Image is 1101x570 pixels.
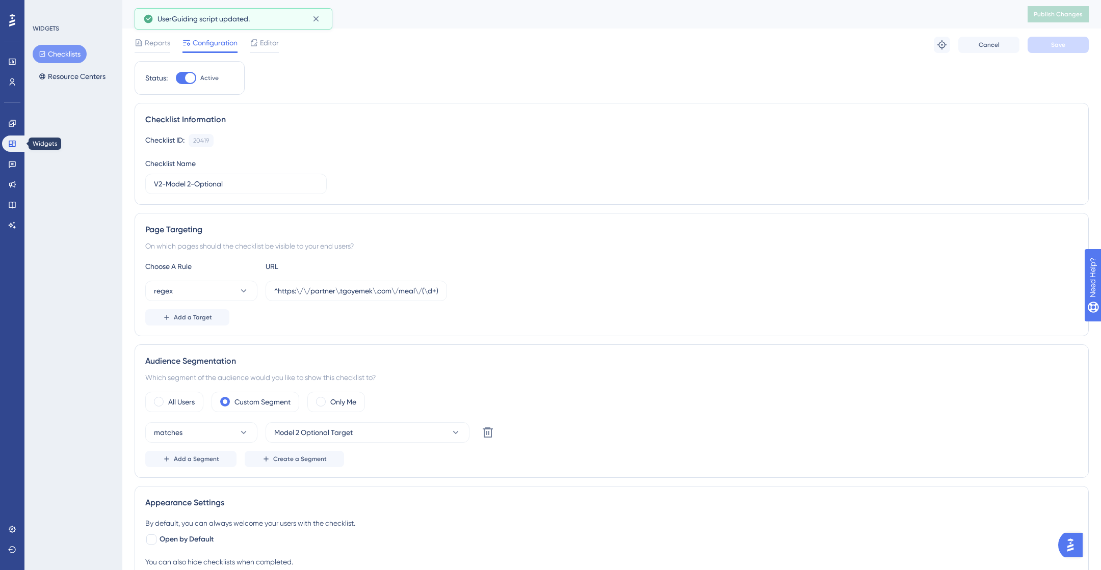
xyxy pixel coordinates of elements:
[260,37,279,49] span: Editor
[33,67,112,86] button: Resource Centers
[145,37,170,49] span: Reports
[145,497,1078,509] div: Appearance Settings
[1051,41,1065,49] span: Save
[145,517,1078,529] div: By default, you can always welcome your users with the checklist.
[145,309,229,325] button: Add a Target
[145,72,168,84] div: Status:
[154,426,182,439] span: matches
[145,371,1078,384] div: Which segment of the audience would you like to show this checklist to?
[145,355,1078,367] div: Audience Segmentation
[330,396,356,408] label: Only Me
[33,45,87,63] button: Checklists
[158,13,250,25] span: UserGuiding script updated.
[135,7,1002,21] div: V2-Model 2-Optional
[234,396,291,408] label: Custom Segment
[193,137,209,145] div: 20419
[1058,530,1089,560] iframe: UserGuiding AI Assistant Launcher
[160,533,214,546] span: Open by Default
[266,422,469,443] button: Model 2 Optional Target
[174,313,212,321] span: Add a Target
[174,455,219,463] span: Add a Segment
[145,240,1078,252] div: On which pages should the checklist be visible to your end users?
[1028,6,1089,22] button: Publish Changes
[273,455,327,463] span: Create a Segment
[266,260,378,273] div: URL
[145,260,257,273] div: Choose A Rule
[1034,10,1083,18] span: Publish Changes
[145,422,257,443] button: matches
[274,426,353,439] span: Model 2 Optional Target
[274,285,438,296] input: yourwebsite.com/path
[1028,37,1089,53] button: Save
[193,37,238,49] span: Configuration
[245,451,344,467] button: Create a Segment
[145,157,196,170] div: Checklist Name
[958,37,1019,53] button: Cancel
[145,281,257,301] button: regex
[145,451,237,467] button: Add a Segment
[145,224,1078,236] div: Page Targeting
[154,285,173,297] span: regex
[200,74,219,82] span: Active
[24,3,64,15] span: Need Help?
[168,396,195,408] label: All Users
[145,114,1078,126] div: Checklist Information
[145,134,185,147] div: Checklist ID:
[979,41,1000,49] span: Cancel
[145,556,1078,568] div: You can also hide checklists when completed.
[33,24,59,33] div: WIDGETS
[154,178,318,189] input: Type your Checklist name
